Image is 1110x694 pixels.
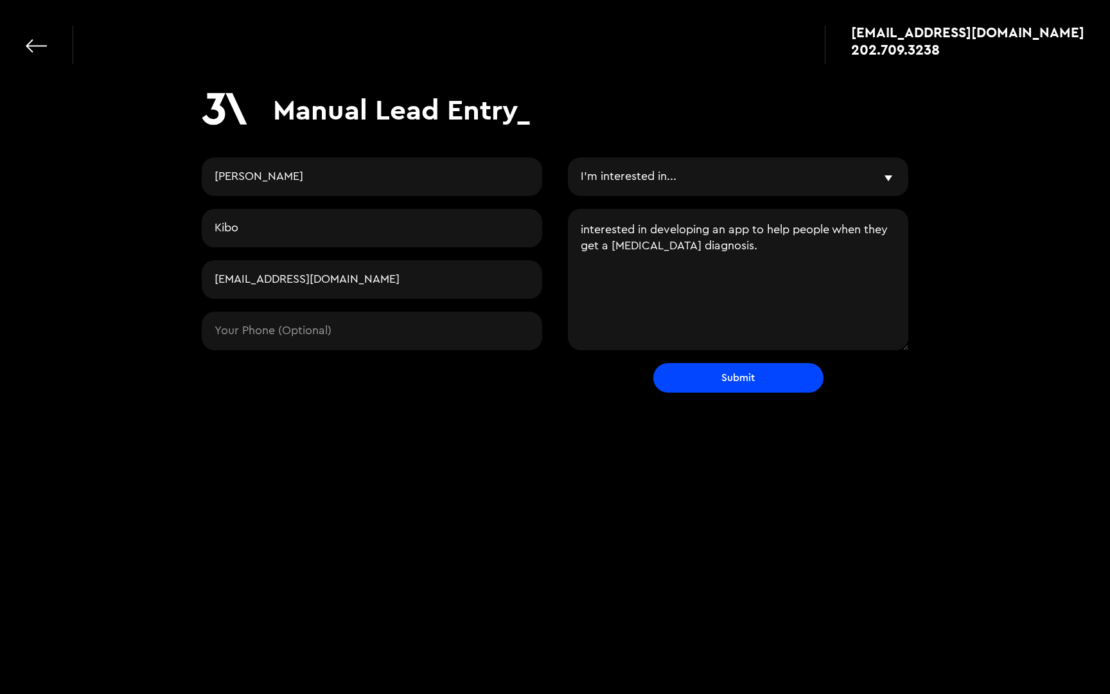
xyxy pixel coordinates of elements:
[202,260,542,299] input: Your Email
[851,43,940,56] div: 202.709.3238
[273,93,531,127] h1: Manual Lead Entry_
[202,157,908,393] form: Contact Request
[202,209,542,247] input: Company Name
[851,43,1084,56] a: 202.709.3238
[202,157,542,196] input: Your Name
[653,363,824,393] input: Submit
[851,26,1084,39] a: [EMAIL_ADDRESS][DOMAIN_NAME]
[202,312,542,350] input: Your Phone (Optional)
